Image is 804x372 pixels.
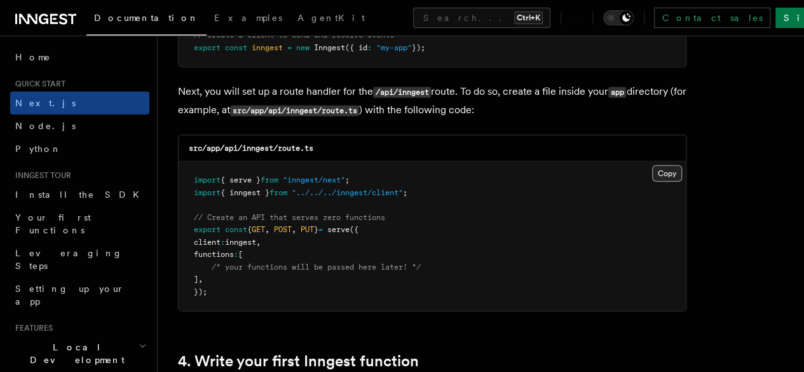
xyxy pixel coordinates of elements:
span: ({ [350,225,358,234]
code: /api/inngest [373,87,431,98]
button: Copy [652,165,682,182]
span: }); [412,43,425,52]
a: AgentKit [290,4,372,34]
span: Examples [214,13,282,23]
span: Home [15,51,51,64]
span: = [287,43,292,52]
span: inngest [252,43,283,52]
span: POST [274,225,292,234]
span: from [261,176,278,184]
code: src/app/api/inngest/route.ts [189,144,313,153]
span: , [292,225,296,234]
span: ; [345,176,350,184]
span: Your first Functions [15,212,91,235]
span: "my-app" [376,43,412,52]
span: const [225,43,247,52]
span: : [367,43,372,52]
span: Setting up your app [15,284,125,307]
span: GET [252,225,265,234]
button: Local Development [10,336,149,371]
button: Toggle dark mode [603,10,634,25]
span: import [194,188,221,197]
a: Next.js [10,92,149,114]
a: Leveraging Steps [10,242,149,277]
span: }); [194,287,207,296]
span: "../../../inngest/client" [292,188,403,197]
span: export [194,43,221,52]
span: export [194,225,221,234]
span: = [318,225,323,234]
span: ] [194,275,198,284]
a: Python [10,137,149,160]
a: Your first Functions [10,206,149,242]
a: Contact sales [654,8,770,28]
span: ; [403,188,407,197]
span: Install the SDK [15,189,147,200]
span: , [256,238,261,247]
span: // Create an API that serves zero functions [194,213,385,222]
span: Inngest [314,43,345,52]
a: Node.js [10,114,149,137]
span: Features [10,323,53,333]
kbd: Ctrl+K [514,11,543,24]
span: { inngest } [221,188,269,197]
span: Next.js [15,98,76,108]
span: ({ id [345,43,367,52]
code: src/app/api/inngest/route.ts [230,106,359,116]
span: Node.js [15,121,76,131]
a: 4. Write your first Inngest function [178,352,419,370]
span: const [225,225,247,234]
span: "inngest/next" [283,176,345,184]
a: Documentation [86,4,207,36]
span: PUT [301,225,314,234]
span: AgentKit [297,13,365,23]
span: import [194,176,221,184]
span: { serve } [221,176,261,184]
span: , [198,275,203,284]
span: : [221,238,225,247]
a: Examples [207,4,290,34]
button: Search...Ctrl+K [413,8,550,28]
span: : [234,250,238,259]
span: /* your functions will be passed here later! */ [212,263,421,272]
span: client [194,238,221,247]
span: new [296,43,310,52]
span: Inngest tour [10,170,71,181]
span: [ [238,250,243,259]
a: Setting up your app [10,277,149,313]
a: Home [10,46,149,69]
span: from [269,188,287,197]
span: serve [327,225,350,234]
span: Leveraging Steps [15,248,123,271]
span: Python [15,144,62,154]
span: Documentation [94,13,199,23]
a: Install the SDK [10,183,149,206]
span: Quick start [10,79,65,89]
span: functions [194,250,234,259]
span: inngest [225,238,256,247]
p: Next, you will set up a route handler for the route. To do so, create a file inside your director... [178,83,686,120]
span: } [314,225,318,234]
span: Local Development [10,341,139,366]
span: , [265,225,269,234]
code: app [608,87,626,98]
span: { [247,225,252,234]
